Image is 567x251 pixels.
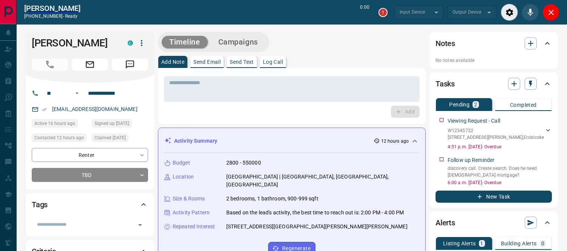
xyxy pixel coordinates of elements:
p: [STREET_ADDRESS][PERSON_NAME] , Etobicoke [448,134,544,141]
span: Signed up [DATE] [94,120,129,127]
p: 2 bedrooms, 1 bathroom, 900-999 sqft [226,195,318,203]
button: Campaigns [211,36,266,48]
p: Pending [449,102,470,107]
span: Email [72,59,108,71]
div: Sun Aug 17 2025 [92,119,148,130]
p: [PHONE_NUMBER] - [24,13,80,20]
p: Budget [173,159,190,167]
div: Alerts [436,214,552,232]
p: Based on the lead's activity, the best time to reach out is: 2:00 PM - 4:00 PM [226,209,404,217]
p: Send Email [193,59,221,65]
svg: Email Verified [42,107,47,112]
p: 2800 - 550000 [226,159,261,167]
button: Open [135,220,145,230]
span: ready [65,14,78,19]
div: Close [542,4,559,21]
div: Mon Aug 18 2025 [32,119,88,130]
span: Contacted 12 hours ago [34,134,84,142]
button: Timeline [162,36,208,48]
button: Open [73,89,82,98]
p: 1 [480,241,484,246]
a: [EMAIL_ADDRESS][DOMAIN_NAME] [52,106,138,112]
p: discovery call. Create search. Does he need [DEMOGRAPHIC_DATA] mortgage? [448,165,552,179]
p: Size & Rooms [173,195,205,203]
p: Follow up Reminder [448,156,494,164]
p: Send Text [230,59,254,65]
h2: Notes [436,37,455,49]
div: Notes [436,34,552,52]
div: Mon Aug 18 2025 [92,134,148,144]
p: Listing Alerts [443,241,476,246]
div: Tags [32,196,148,214]
p: Repeated Interest [173,223,215,231]
div: Audio Settings [501,4,518,21]
p: 6:00 a.m. [DATE] - Overdue [448,179,552,186]
p: 2 [474,102,477,107]
p: 4:51 p.m. [DATE] - Overdue [448,143,552,150]
span: Claimed [DATE] [94,134,126,142]
span: Active 16 hours ago [34,120,75,127]
div: Mon Aug 18 2025 [32,134,88,144]
p: No notes available [436,57,552,64]
div: W12345722[STREET_ADDRESS][PERSON_NAME],Etobicoke [448,126,552,142]
p: 0:00 [360,4,369,21]
p: Building Alerts [501,241,537,246]
div: Mute [522,4,539,21]
p: 12 hours ago [381,138,409,145]
p: Add Note [161,59,184,65]
h2: Alerts [436,217,455,229]
p: Activity Pattern [173,209,210,217]
span: Call [32,59,68,71]
a: [PERSON_NAME] [24,4,80,13]
button: New Task [436,191,552,203]
p: Completed [510,102,537,108]
p: Activity Summary [174,137,217,145]
p: Location [173,173,194,181]
p: W12345722 [448,127,544,134]
p: Viewing Request - Call [448,117,500,125]
p: [STREET_ADDRESS][GEOGRAPHIC_DATA][PERSON_NAME][PERSON_NAME] [226,223,408,231]
p: 0 [541,241,544,246]
h2: Tags [32,199,48,211]
div: Activity Summary12 hours ago [164,134,419,148]
h1: [PERSON_NAME] [32,37,116,49]
span: Message [112,59,148,71]
div: Tasks [436,75,552,93]
div: Renter [32,148,148,162]
div: TBD [32,168,148,182]
p: [GEOGRAPHIC_DATA] | [GEOGRAPHIC_DATA], [GEOGRAPHIC_DATA], [GEOGRAPHIC_DATA] [226,173,419,189]
div: condos.ca [128,40,133,46]
h2: Tasks [436,78,455,90]
p: Log Call [263,59,283,65]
